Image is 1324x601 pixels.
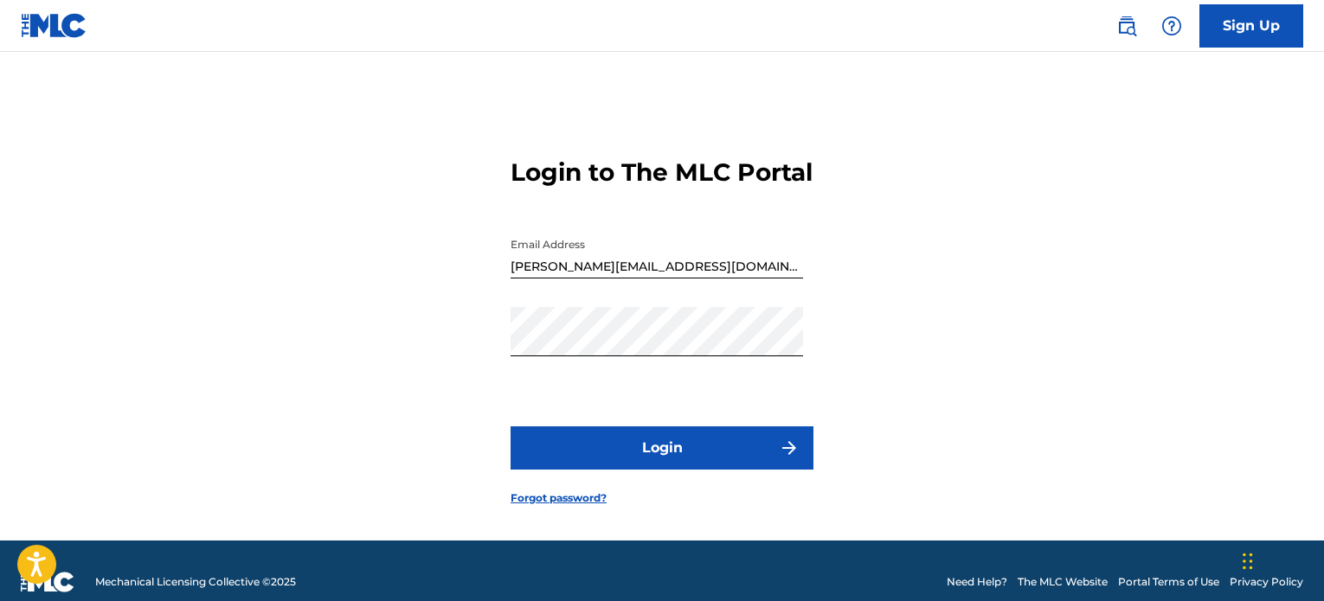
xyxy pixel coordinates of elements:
[95,574,296,590] span: Mechanical Licensing Collective © 2025
[1109,9,1144,43] a: Public Search
[947,574,1007,590] a: Need Help?
[511,490,607,506] a: Forgot password?
[1154,9,1189,43] div: Help
[511,157,813,188] h3: Login to The MLC Portal
[1237,518,1324,601] iframe: Chat Widget
[1161,16,1182,36] img: help
[1230,574,1303,590] a: Privacy Policy
[1116,16,1137,36] img: search
[1018,574,1108,590] a: The MLC Website
[21,572,74,592] img: logo
[1199,4,1303,48] a: Sign Up
[779,438,800,458] img: f7272a7cc735f4ea7f67.svg
[1243,535,1253,587] div: Drag
[21,13,87,38] img: MLC Logo
[511,426,813,470] button: Login
[1118,574,1219,590] a: Portal Terms of Use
